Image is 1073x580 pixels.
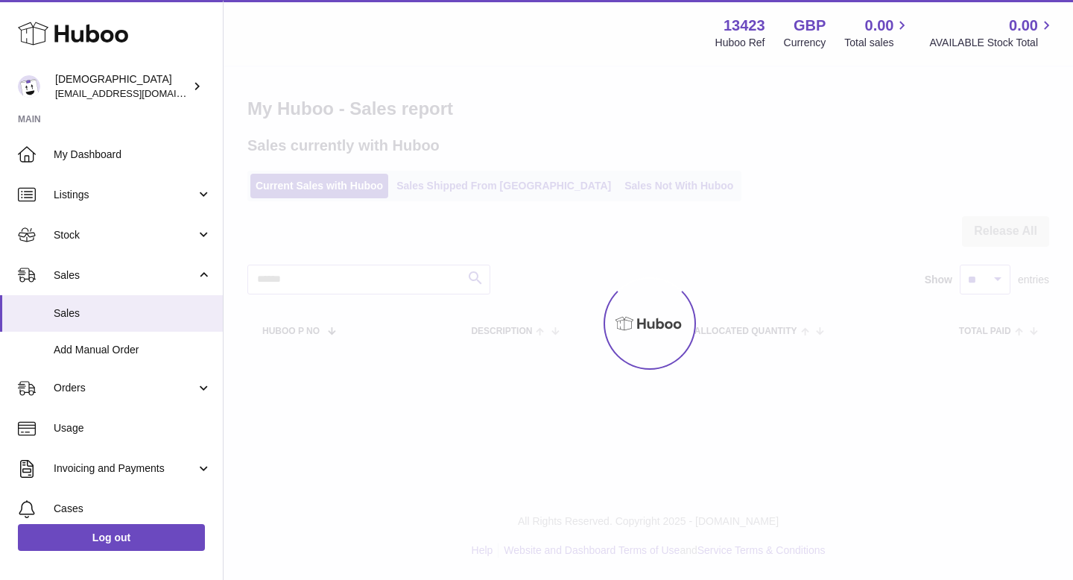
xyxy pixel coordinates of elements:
div: Huboo Ref [715,36,765,50]
span: Stock [54,228,196,242]
a: 0.00 Total sales [844,16,911,50]
span: Total sales [844,36,911,50]
span: Add Manual Order [54,343,212,357]
div: Currency [784,36,826,50]
a: 0.00 AVAILABLE Stock Total [929,16,1055,50]
span: My Dashboard [54,148,212,162]
span: Usage [54,421,212,435]
strong: 13423 [724,16,765,36]
span: AVAILABLE Stock Total [929,36,1055,50]
span: Cases [54,502,212,516]
span: Sales [54,306,212,321]
span: Listings [54,188,196,202]
span: [EMAIL_ADDRESS][DOMAIN_NAME] [55,87,219,99]
span: 0.00 [865,16,894,36]
span: Invoicing and Payments [54,461,196,476]
span: Sales [54,268,196,283]
span: 0.00 [1009,16,1038,36]
div: [DEMOGRAPHIC_DATA] [55,72,189,101]
img: olgazyuz@outlook.com [18,75,40,98]
strong: GBP [794,16,826,36]
span: Orders [54,381,196,395]
a: Log out [18,524,205,551]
